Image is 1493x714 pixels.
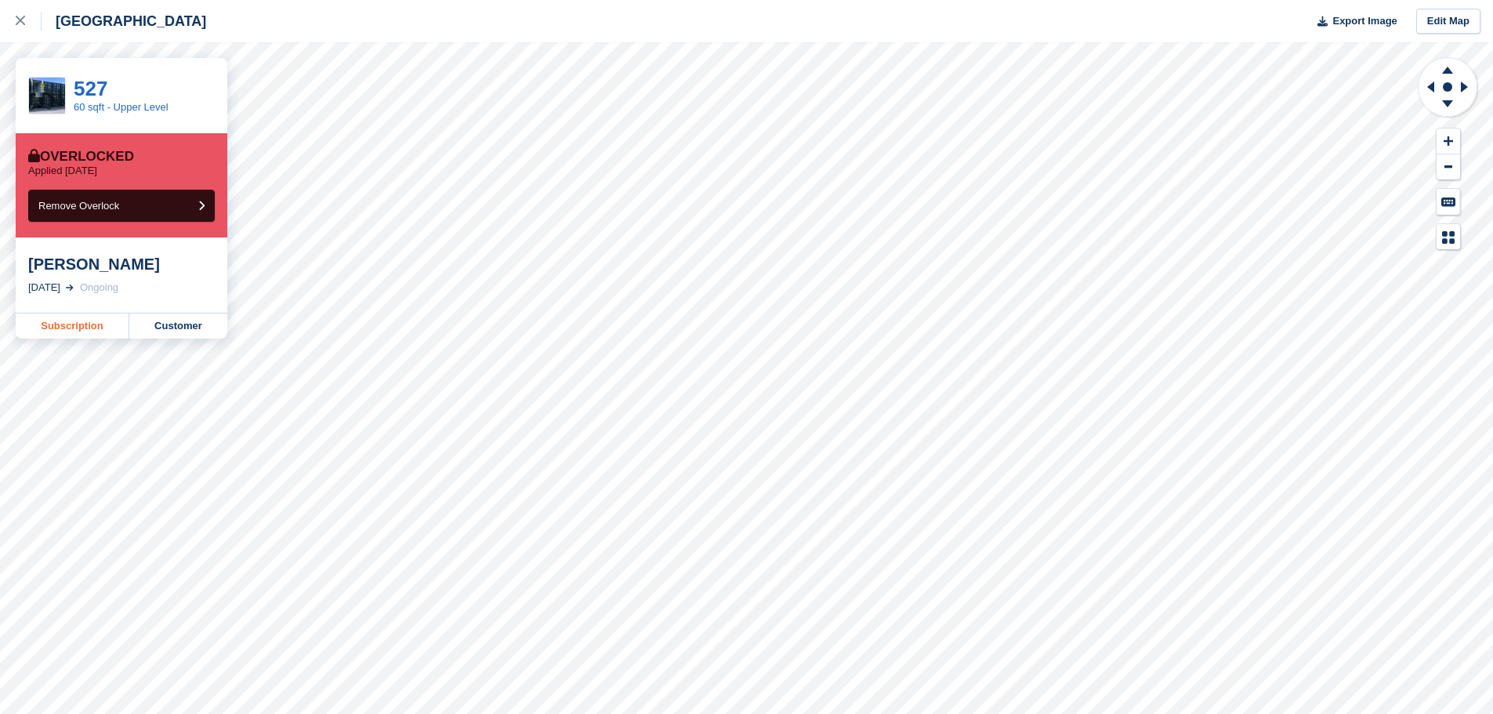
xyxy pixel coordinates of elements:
[28,280,60,295] div: [DATE]
[1308,9,1397,34] button: Export Image
[66,285,74,291] img: arrow-right-light-icn-cde0832a797a2874e46488d9cf13f60e5c3a73dbe684e267c42b8395dfbc2abf.svg
[28,149,134,165] div: Overlocked
[28,255,215,274] div: [PERSON_NAME]
[29,78,65,114] img: SQ%20Upper%20Big%20Bull%20Self%20Storage%20Highbridge%20burnham%20on%20sea%20Cheapest%20storage%2...
[28,165,97,177] p: Applied [DATE]
[129,314,227,339] a: Customer
[1332,13,1397,29] span: Export Image
[1437,154,1460,180] button: Zoom Out
[1437,189,1460,215] button: Keyboard Shortcuts
[1437,129,1460,154] button: Zoom In
[80,280,118,295] div: Ongoing
[1416,9,1480,34] a: Edit Map
[1437,224,1460,250] button: Map Legend
[38,200,119,212] span: Remove Overlock
[42,12,206,31] div: [GEOGRAPHIC_DATA]
[74,101,169,113] a: 60 sqft - Upper Level
[16,314,129,339] a: Subscription
[28,190,215,222] button: Remove Overlock
[74,77,107,100] a: 527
